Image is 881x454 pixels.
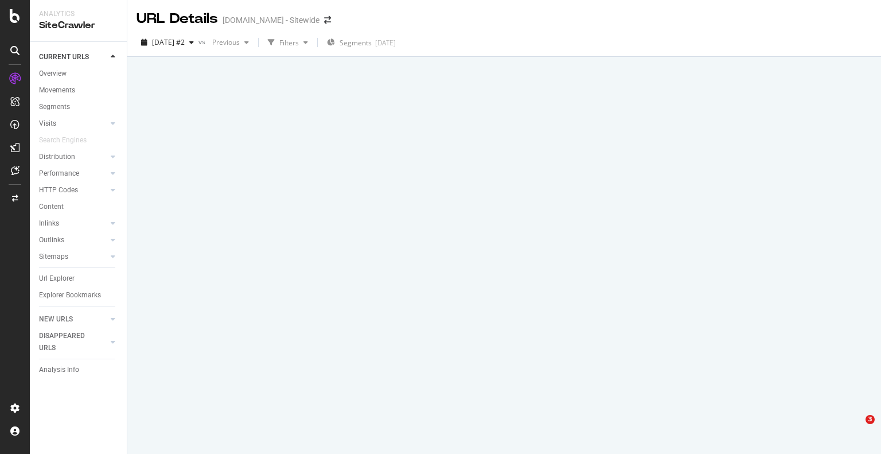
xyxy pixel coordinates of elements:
[39,184,78,196] div: HTTP Codes
[39,313,107,325] a: NEW URLS
[39,151,107,163] a: Distribution
[842,415,870,443] iframe: Intercom live chat
[322,33,400,52] button: Segments[DATE]
[375,38,396,48] div: [DATE]
[39,151,75,163] div: Distribution
[39,134,87,146] div: Search Engines
[39,218,59,230] div: Inlinks
[208,33,254,52] button: Previous
[39,101,119,113] a: Segments
[39,101,70,113] div: Segments
[39,201,119,213] a: Content
[39,118,107,130] a: Visits
[39,251,68,263] div: Sitemaps
[39,234,107,246] a: Outlinks
[198,37,208,46] span: vs
[39,168,107,180] a: Performance
[39,364,79,376] div: Analysis Info
[39,273,75,285] div: Url Explorer
[263,33,313,52] button: Filters
[208,37,240,47] span: Previous
[39,134,98,146] a: Search Engines
[39,364,119,376] a: Analysis Info
[39,330,97,354] div: DISAPPEARED URLS
[39,9,118,19] div: Analytics
[279,38,299,48] div: Filters
[39,84,119,96] a: Movements
[137,9,218,29] div: URL Details
[39,234,64,246] div: Outlinks
[340,38,372,48] span: Segments
[39,51,107,63] a: CURRENT URLS
[324,16,331,24] div: arrow-right-arrow-left
[39,19,118,32] div: SiteCrawler
[39,313,73,325] div: NEW URLS
[39,184,107,196] a: HTTP Codes
[39,68,119,80] a: Overview
[39,330,107,354] a: DISAPPEARED URLS
[152,37,185,47] span: 2025 Aug. 21st #2
[39,289,101,301] div: Explorer Bookmarks
[223,14,319,26] div: [DOMAIN_NAME] - Sitewide
[39,118,56,130] div: Visits
[39,289,119,301] a: Explorer Bookmarks
[39,201,64,213] div: Content
[39,68,67,80] div: Overview
[866,415,875,424] span: 3
[137,33,198,52] button: [DATE] #2
[39,51,89,63] div: CURRENT URLS
[39,273,119,285] a: Url Explorer
[39,218,107,230] a: Inlinks
[39,168,79,180] div: Performance
[39,84,75,96] div: Movements
[39,251,107,263] a: Sitemaps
